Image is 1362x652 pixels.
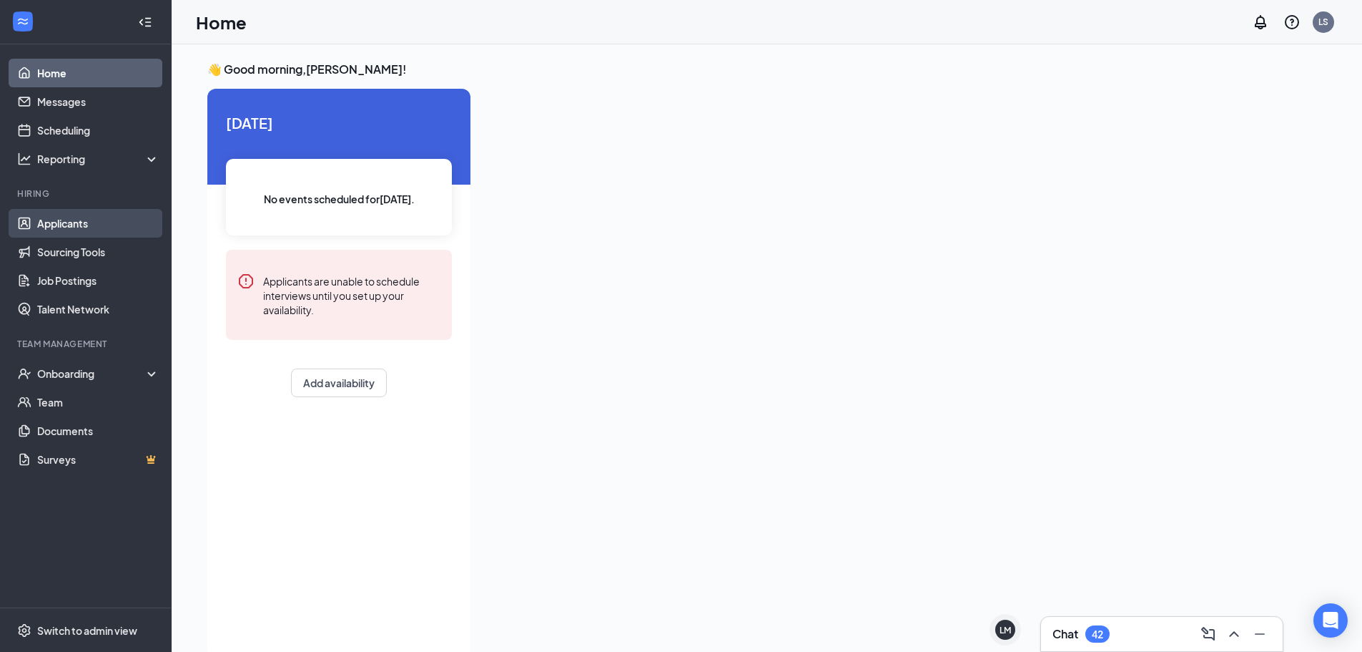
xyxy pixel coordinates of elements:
a: SurveysCrown [37,445,159,474]
h1: Home [196,10,247,34]
button: ChevronUp [1223,623,1245,646]
svg: Notifications [1252,14,1269,31]
div: Onboarding [37,366,147,381]
a: Talent Network [37,295,159,323]
svg: Collapse [138,15,152,29]
a: Team [37,388,159,417]
div: 42 [1092,628,1103,641]
svg: Settings [17,623,31,638]
a: Applicants [37,209,159,238]
div: Hiring [17,188,157,200]
a: Sourcing Tools [37,238,159,266]
button: Add availability [291,369,387,397]
a: Documents [37,417,159,445]
div: LM [1000,624,1011,636]
span: No events scheduled for [DATE] . [264,191,415,207]
svg: UserCheck [17,366,31,381]
svg: Error [237,273,255,290]
a: Messages [37,87,159,116]
svg: Analysis [17,152,31,166]
a: Scheduling [37,116,159,145]
a: Job Postings [37,266,159,295]
h3: Chat [1052,626,1078,642]
button: ComposeMessage [1197,623,1220,646]
div: Switch to admin view [37,623,137,638]
h3: 👋 Good morning, [PERSON_NAME] ! [207,62,1283,77]
svg: Minimize [1251,626,1268,643]
svg: ChevronUp [1225,626,1243,643]
div: Open Intercom Messenger [1313,603,1348,638]
div: LS [1318,16,1328,28]
span: [DATE] [226,112,452,134]
div: Applicants are unable to schedule interviews until you set up your availability. [263,273,440,317]
div: Reporting [37,152,160,166]
button: Minimize [1248,623,1271,646]
svg: ComposeMessage [1200,626,1217,643]
a: Home [37,59,159,87]
div: Team Management [17,338,157,350]
svg: WorkstreamLogo [16,14,30,29]
svg: QuestionInfo [1283,14,1301,31]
